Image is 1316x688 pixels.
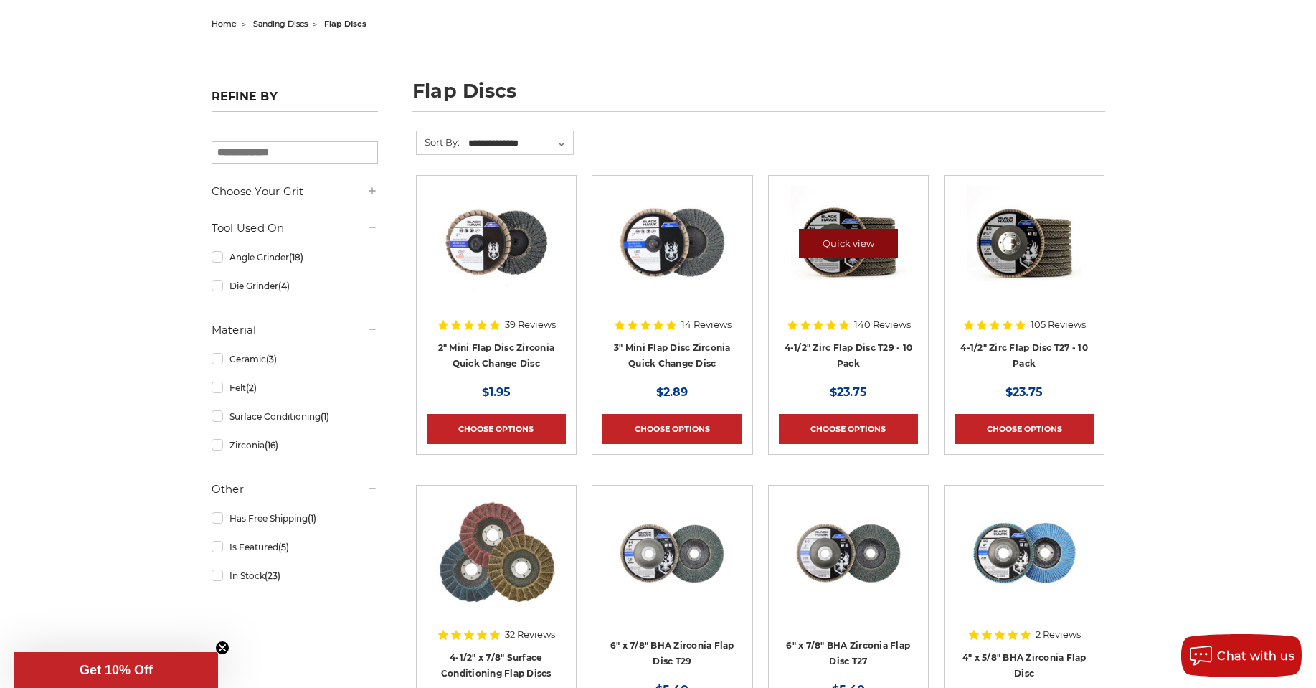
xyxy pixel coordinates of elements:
a: Felt [212,375,378,400]
img: 4.5" Black Hawk Zirconia Flap Disc 10 Pack [791,186,906,301]
a: In Stock [212,563,378,588]
a: 4-1/2" x 7/8" Surface Conditioning Flap Discs [441,652,552,679]
a: 6" x 7/8" BHA Zirconia Flap Disc T27 [786,640,910,667]
a: Choose Options [427,414,566,444]
h5: Material [212,321,378,339]
a: 4-inch BHA Zirconia flap disc with 40 grit designed for aggressive metal sanding and grinding [955,496,1094,635]
a: Die Grinder [212,273,378,298]
span: (1) [308,513,316,524]
a: 4-1/2" Zirc Flap Disc T27 - 10 Pack [960,342,1088,369]
img: Black Hawk 4-1/2" x 7/8" Flap Disc Type 27 - 10 Pack [967,186,1081,301]
span: $2.89 [656,385,688,399]
a: Choose Options [955,414,1094,444]
a: 4-1/2" Zirc Flap Disc T29 - 10 Pack [785,342,913,369]
a: Quick view [799,229,898,258]
a: 2" Mini Flap Disc Zirconia Quick Change Disc [438,342,555,369]
h1: flap discs [412,81,1105,112]
span: 32 Reviews [505,630,555,639]
img: Scotch brite flap discs [437,496,555,611]
span: $23.75 [1005,385,1043,399]
span: (23) [265,570,280,581]
img: Black Hawk 6 inch T29 coarse flap discs, 36 grit for efficient material removal [615,496,729,611]
a: Has Free Shipping [212,506,378,531]
span: flap discs [324,19,366,29]
a: BHA 3" Quick Change 60 Grit Flap Disc for Fine Grinding and Finishing [602,186,742,325]
a: home [212,19,237,29]
div: Get 10% OffClose teaser [14,652,218,688]
span: Chat with us [1217,649,1294,663]
a: Ceramic [212,347,378,372]
a: Black Hawk 6 inch T29 coarse flap discs, 36 grit for efficient material removal [602,496,742,635]
a: Black Hawk 4-1/2" x 7/8" Flap Disc Type 27 - 10 Pack [955,186,1094,325]
img: Coarse 36 grit BHA Zirconia flap disc, 6-inch, flat T27 for aggressive material removal [791,496,906,611]
span: (5) [278,542,289,552]
img: 4-inch BHA Zirconia flap disc with 40 grit designed for aggressive metal sanding and grinding [967,496,1081,611]
span: (16) [265,440,278,451]
a: Scotch brite flap discs [427,496,566,635]
h5: Tool Used On [212,220,378,237]
span: 39 Reviews [505,320,556,329]
span: (2) [246,382,257,393]
a: Is Featured [212,534,378,560]
select: Sort By: [466,133,573,154]
button: Close teaser [215,641,229,655]
span: $1.95 [482,385,511,399]
span: 2 Reviews [1036,630,1081,639]
a: 4" x 5/8" BHA Zirconia Flap Disc [962,652,1087,679]
span: $23.75 [830,385,867,399]
span: (18) [289,252,303,263]
span: (3) [266,354,277,364]
a: Choose Options [602,414,742,444]
a: Surface Conditioning [212,404,378,429]
label: Sort By: [417,131,460,153]
a: sanding discs [253,19,308,29]
h5: Other [212,481,378,498]
h5: Choose Your Grit [212,183,378,200]
h5: Refine by [212,90,378,112]
a: Angle Grinder [212,245,378,270]
button: Chat with us [1181,634,1302,677]
a: 3" Mini Flap Disc Zirconia Quick Change Disc [614,342,731,369]
img: BHA 3" Quick Change 60 Grit Flap Disc for Fine Grinding and Finishing [615,186,729,301]
span: 14 Reviews [681,320,732,329]
a: 4.5" Black Hawk Zirconia Flap Disc 10 Pack [779,186,918,325]
span: 105 Reviews [1031,320,1086,329]
span: (4) [278,281,290,291]
a: Zirconia [212,433,378,458]
img: Black Hawk Abrasives 2-inch Zirconia Flap Disc with 60 Grit Zirconia for Smooth Finishing [439,186,554,301]
span: Get 10% Off [80,663,153,677]
span: (1) [321,411,329,422]
a: Coarse 36 grit BHA Zirconia flap disc, 6-inch, flat T27 for aggressive material removal [779,496,918,635]
span: 140 Reviews [854,320,911,329]
a: 6" x 7/8" BHA Zirconia Flap Disc T29 [610,640,734,667]
a: Choose Options [779,414,918,444]
a: Black Hawk Abrasives 2-inch Zirconia Flap Disc with 60 Grit Zirconia for Smooth Finishing [427,186,566,325]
